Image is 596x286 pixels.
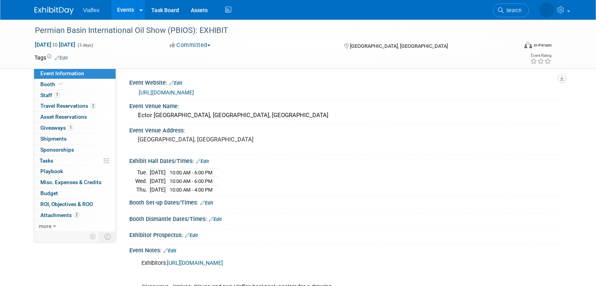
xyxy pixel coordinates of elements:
span: Shipments [40,136,67,142]
td: Wed. [135,177,150,186]
span: 10:00 AM - 4:00 PM [170,187,212,193]
span: Tasks [40,157,53,164]
td: Toggle Event Tabs [100,232,116,242]
div: Event Format [475,41,552,52]
span: Travel Reservations [40,103,96,109]
a: Edit [55,55,68,61]
div: Event Venue Address: [129,125,562,134]
span: 10:00 AM - 6:00 PM [170,178,212,184]
div: Event Website: [129,77,562,87]
a: Travel Reservations2 [34,101,116,111]
a: Edit [185,233,198,238]
div: Ector [GEOGRAPHIC_DATA], [GEOGRAPHIC_DATA], [GEOGRAPHIC_DATA] [135,109,556,121]
td: Tags [34,54,68,62]
span: Playbook [40,168,63,174]
a: Asset Reservations [34,112,116,122]
div: Booth Dismantle Dates/Times: [129,213,562,223]
img: ExhibitDay [34,7,74,14]
a: Sponsorships [34,145,116,155]
span: [GEOGRAPHIC_DATA], [GEOGRAPHIC_DATA] [350,43,448,49]
a: Event Information [34,68,116,79]
a: Staff7 [34,90,116,101]
i: Booth reservation complete [59,82,63,86]
a: [URL][DOMAIN_NAME] [167,260,223,266]
div: Permian Basin International Oil Show (PBIOS): EXHIBIT [32,24,508,38]
span: Booth [40,81,64,87]
a: [URL][DOMAIN_NAME] [139,89,194,96]
img: Deb Johnson [539,3,554,18]
a: Booth [34,79,116,90]
span: Event Information [40,70,84,76]
span: Viaflex [83,7,100,13]
span: Giveaways [40,125,74,131]
a: Edit [163,248,176,253]
a: ROI, Objectives & ROO [34,199,116,210]
a: Playbook [34,166,116,177]
span: Asset Reservations [40,114,87,120]
span: 2 [74,212,80,218]
span: Misc. Expenses & Credits [40,179,101,185]
div: Event Rating [530,54,551,58]
pre: [GEOGRAPHIC_DATA], [GEOGRAPHIC_DATA] [138,136,301,143]
td: Thu. [135,185,150,194]
a: Budget [34,188,116,199]
div: Exhibitor Prospectus: [129,229,562,239]
span: Attachments [40,212,80,218]
div: Event Notes: [129,244,562,255]
a: Edit [169,80,182,86]
a: Search [493,4,529,17]
span: Search [504,7,522,13]
div: In-Person [533,42,552,48]
span: (3 days) [77,43,93,48]
span: Sponsorships [40,147,74,153]
td: [DATE] [150,185,166,194]
a: Edit [196,159,209,164]
a: more [34,221,116,232]
td: [DATE] [150,177,166,186]
div: Exhibit Hall Dates/Times: [129,155,562,165]
span: [DATE] [DATE] [34,41,76,48]
a: Edit [209,217,222,222]
span: Budget [40,190,58,196]
a: Attachments2 [34,210,116,221]
button: Committed [167,41,214,49]
td: Personalize Event Tab Strip [86,232,100,242]
a: Shipments [34,134,116,144]
a: Tasks [34,156,116,166]
div: Event Venue Name: [129,100,562,110]
a: Misc. Expenses & Credits [34,177,116,188]
td: [DATE] [150,168,166,177]
span: to [51,42,59,48]
img: Format-Inperson.png [524,42,532,48]
span: 1 [68,125,74,130]
span: 7 [54,92,60,98]
span: 2 [90,103,96,109]
span: more [39,223,51,229]
td: Tue. [135,168,150,177]
span: Staff [40,92,60,98]
a: Giveaways1 [34,123,116,133]
span: ROI, Objectives & ROO [40,201,93,207]
span: 10:00 AM - 6:00 PM [170,170,212,176]
div: Booth Set-up Dates/Times: [129,197,562,207]
a: Edit [200,200,213,206]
